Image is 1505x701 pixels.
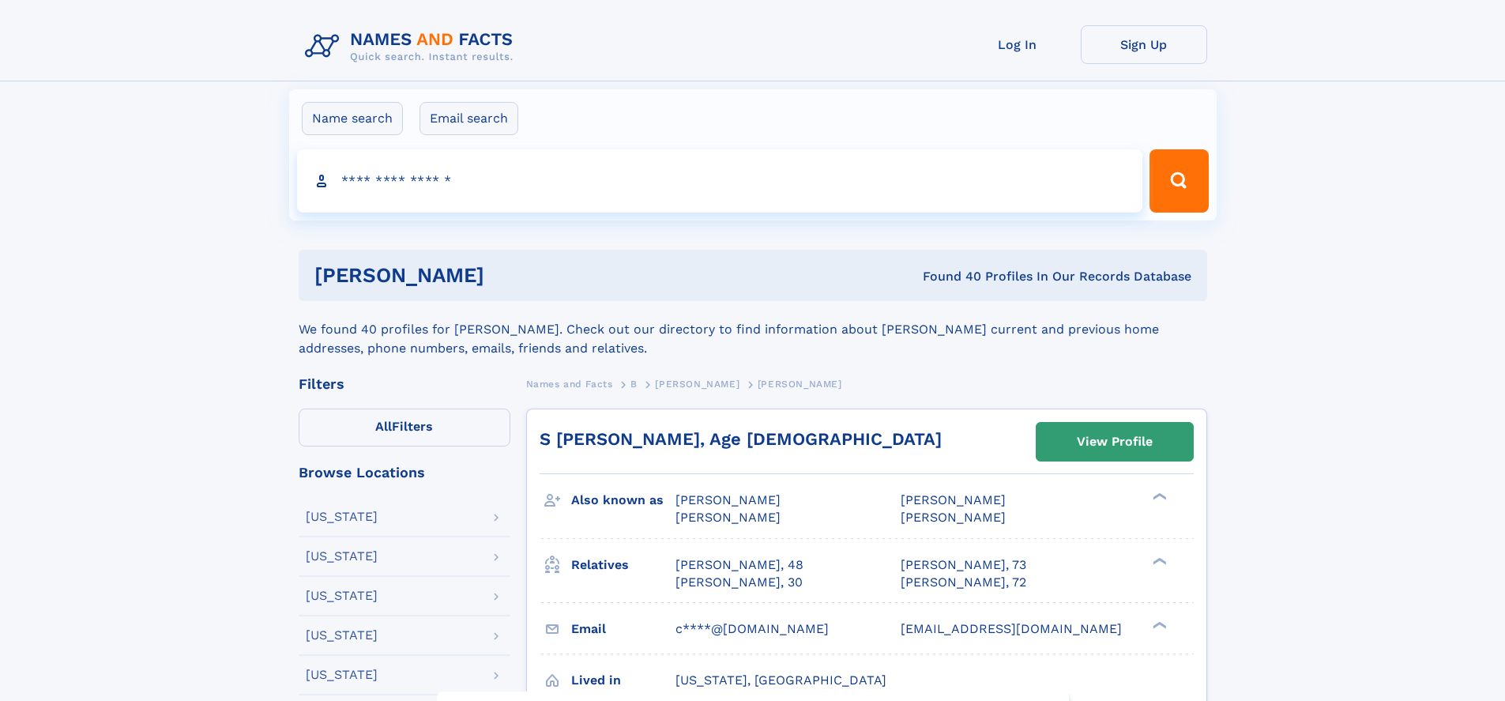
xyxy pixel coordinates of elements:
[758,379,842,390] span: [PERSON_NAME]
[901,492,1006,507] span: [PERSON_NAME]
[299,377,510,391] div: Filters
[675,510,781,525] span: [PERSON_NAME]
[299,465,510,480] div: Browse Locations
[375,419,392,434] span: All
[901,510,1006,525] span: [PERSON_NAME]
[306,590,378,602] div: [US_STATE]
[1149,556,1168,566] div: ❯
[571,667,675,694] h3: Lived in
[630,374,638,394] a: B
[1149,492,1168,502] div: ❯
[1081,25,1207,64] a: Sign Up
[420,102,518,135] label: Email search
[540,429,942,449] a: S [PERSON_NAME], Age [DEMOGRAPHIC_DATA]
[675,673,886,688] span: [US_STATE], [GEOGRAPHIC_DATA]
[901,574,1026,591] a: [PERSON_NAME], 72
[299,25,526,68] img: Logo Names and Facts
[306,550,378,563] div: [US_STATE]
[901,556,1026,574] a: [PERSON_NAME], 73
[526,374,613,394] a: Names and Facts
[1149,620,1168,630] div: ❯
[302,102,403,135] label: Name search
[314,266,704,285] h1: [PERSON_NAME]
[655,379,739,390] span: [PERSON_NAME]
[299,301,1207,358] div: We found 40 profiles for [PERSON_NAME]. Check out our directory to find information about [PERSON...
[306,669,378,681] div: [US_STATE]
[954,25,1081,64] a: Log In
[306,511,378,523] div: [US_STATE]
[901,621,1122,636] span: [EMAIL_ADDRESS][DOMAIN_NAME]
[571,487,675,514] h3: Also known as
[571,616,675,643] h3: Email
[297,149,1143,213] input: search input
[630,379,638,390] span: B
[675,492,781,507] span: [PERSON_NAME]
[299,409,510,447] label: Filters
[655,374,739,394] a: [PERSON_NAME]
[703,268,1191,285] div: Found 40 Profiles In Our Records Database
[675,556,803,574] a: [PERSON_NAME], 48
[1077,424,1153,460] div: View Profile
[306,629,378,642] div: [US_STATE]
[571,552,675,579] h3: Relatives
[1037,423,1193,461] a: View Profile
[675,574,803,591] a: [PERSON_NAME], 30
[1149,149,1208,213] button: Search Button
